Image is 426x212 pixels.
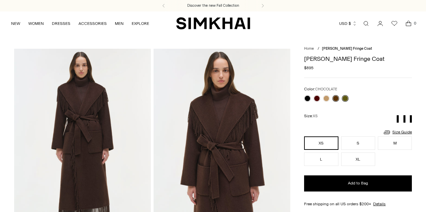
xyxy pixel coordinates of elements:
[304,46,412,52] nav: breadcrumbs
[115,16,124,31] a: MEN
[313,114,318,118] span: XS
[359,17,373,30] a: Open search modal
[304,86,337,92] label: Color:
[402,17,415,30] a: Open cart modal
[28,16,44,31] a: WOMEN
[187,3,239,8] a: Discover the new Fall Collection
[322,46,372,51] span: [PERSON_NAME] Fringe Coat
[388,17,401,30] a: Wishlist
[373,201,386,207] a: Details
[11,16,20,31] a: NEW
[304,175,412,192] button: Add to Bag
[78,16,107,31] a: ACCESSORIES
[373,17,387,30] a: Go to the account page
[304,56,412,62] h1: [PERSON_NAME] Fringe Coat
[132,16,149,31] a: EXPLORE
[412,20,418,26] span: 0
[383,128,412,136] a: Size Guide
[304,46,314,51] a: Home
[176,17,250,30] a: SIMKHAI
[341,153,375,166] button: XL
[304,136,338,150] button: XS
[315,87,337,91] span: CHOCOLATE
[318,46,319,52] div: /
[304,201,412,207] div: Free shipping on all US orders $200+
[378,136,412,150] button: M
[304,113,318,119] label: Size:
[339,16,357,31] button: USD $
[348,180,368,186] span: Add to Bag
[304,153,338,166] button: L
[341,136,375,150] button: S
[304,65,314,71] span: $895
[52,16,70,31] a: DRESSES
